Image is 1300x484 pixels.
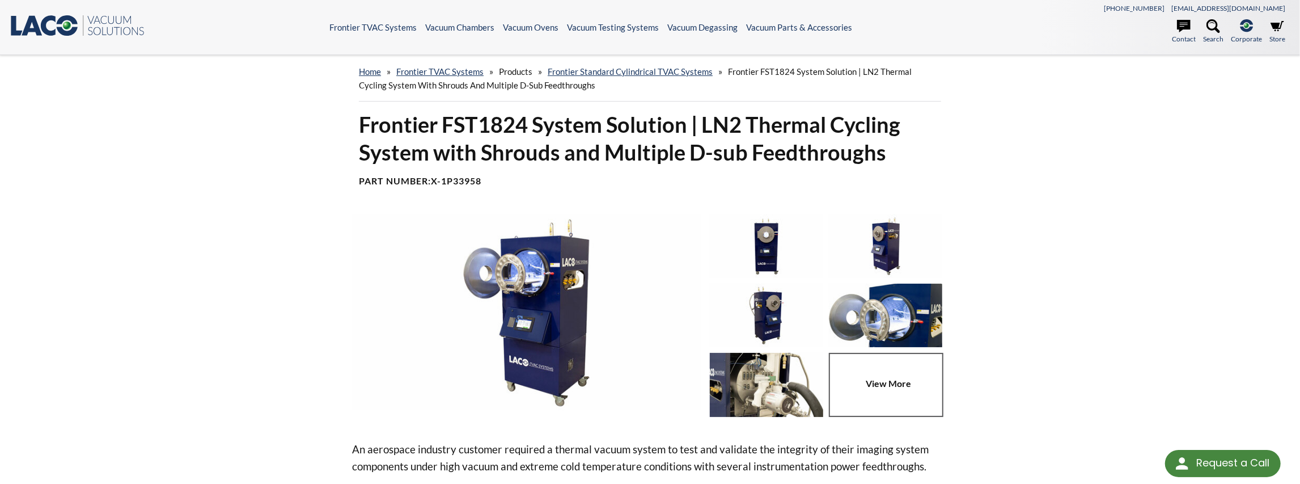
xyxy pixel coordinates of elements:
a: [PHONE_NUMBER] [1104,4,1165,12]
a: [EMAIL_ADDRESS][DOMAIN_NAME] [1171,4,1285,12]
img: round button [1173,454,1191,473]
h1: Frontier FST1824 System Solution | LN2 Thermal Cycling System with Shrouds and Multiple D-sub Fee... [359,111,941,167]
h4: Part Number: [359,175,941,187]
a: Vacuum Testing Systems [567,22,659,32]
b: X-1P33958 [431,175,481,186]
div: Request a Call [1196,450,1269,476]
img: Cylindrical TVAC System with Thermal Shrouds and Sliding Shelf, angled view, chamber open [352,214,700,410]
img: Custom Solution | Standard Cylindrical TVAC with LN2 Shrouds to -150° C, front view [710,214,823,278]
span: Products [499,66,532,77]
a: Vacuum Parts & Accessories [746,22,852,32]
img: Custom Solution | Standard Cylindrical TVAC with LN2 Shrouds to -150° C, angled view [829,214,942,278]
a: Frontier TVAC Systems [396,66,484,77]
img: Custom Feedthrough Bulkhead, rear chamber view, close-up [710,353,823,416]
span: Frontier FST1824 System Solution | LN2 Thermal Cycling System with Shrouds and Multiple D-sub Fee... [359,66,912,90]
a: Frontier Standard Cylindrical TVAC Systems [548,66,713,77]
div: Request a Call [1165,450,1281,477]
a: home [359,66,381,77]
a: Search [1203,19,1223,44]
a: Vacuum Degassing [667,22,738,32]
img: Cylindrical TVAC System with Thermal Shrouds and Sliding Shelf, angled view, chamber close-up [829,284,942,347]
img: Custom Solution | Standard Cylindrical TVAC with LN2 Shrouds to -150° C, angled view [710,284,823,347]
a: Frontier TVAC Systems [329,22,417,32]
p: An aerospace industry customer required a thermal vacuum system to test and validate the integrit... [352,441,948,475]
span: Corporate [1231,33,1262,44]
div: » » » » [359,56,941,102]
a: Vacuum Ovens [503,22,558,32]
a: Vacuum Chambers [425,22,494,32]
a: Store [1269,19,1285,44]
a: Contact [1172,19,1196,44]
